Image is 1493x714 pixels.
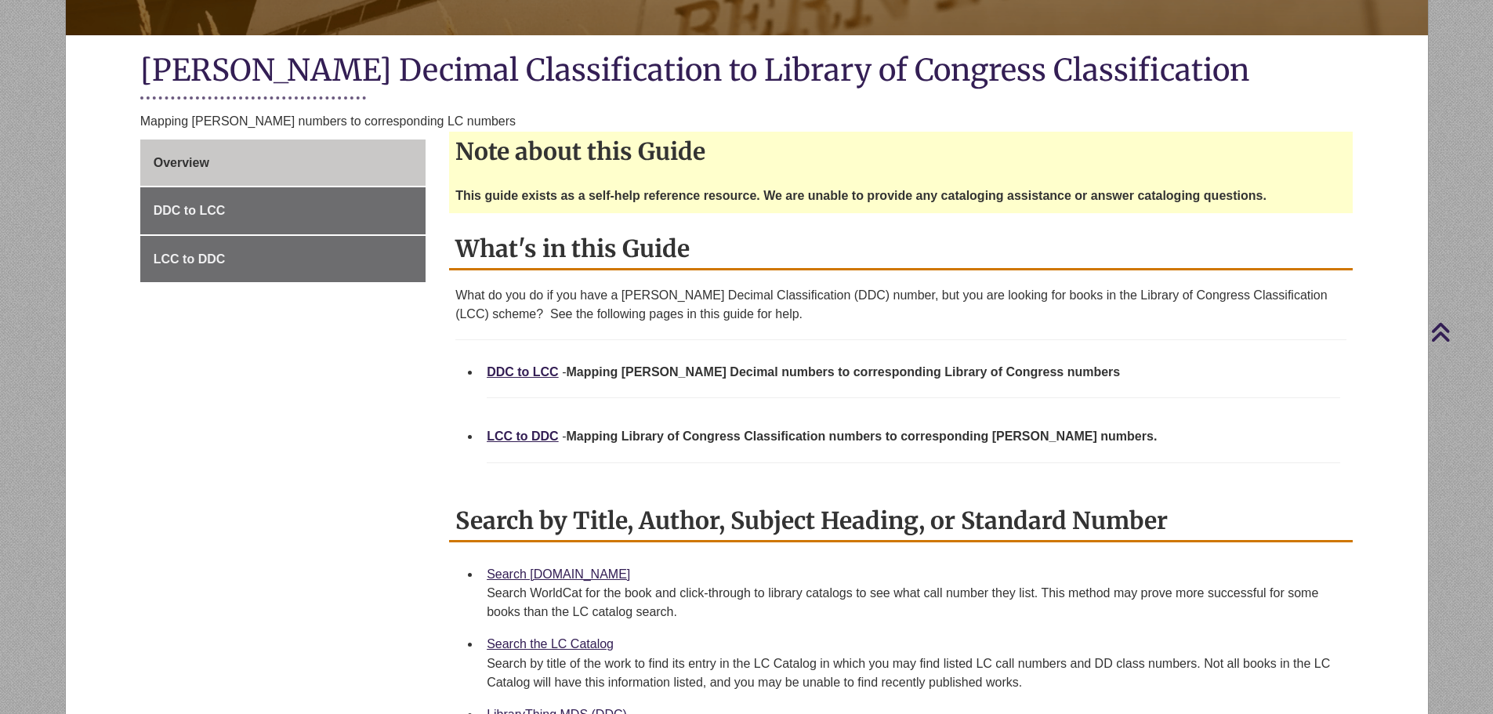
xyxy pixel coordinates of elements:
a: DDC to LCC [140,187,426,234]
h1: [PERSON_NAME] Decimal Classification to Library of Congress Classification [140,51,1353,92]
a: LCC to DDC [487,429,559,443]
strong: Mapping Library of Congress Classification numbers to corresponding [PERSON_NAME] numbers. [566,429,1157,443]
a: DDC to LCC [487,365,559,379]
span: DDC to LCC [154,204,226,217]
span: Mapping [PERSON_NAME] numbers to corresponding LC numbers [140,114,516,128]
a: Search the LC Catalog [487,637,614,651]
li: - [480,420,1346,485]
p: What do you do if you have a [PERSON_NAME] Decimal Classification (DDC) number, but you are looki... [455,286,1346,324]
li: - [480,356,1346,421]
a: Search [DOMAIN_NAME] [487,567,630,581]
h2: Note about this Guide [449,132,1353,171]
a: Overview [140,140,426,187]
strong: Mapping [PERSON_NAME] Decimal numbers to corresponding Library of Congress numbers [566,365,1120,379]
h2: Search by Title, Author, Subject Heading, or Standard Number [449,501,1353,542]
div: Search WorldCat for the book and click-through to library catalogs to see what call number they l... [487,584,1340,622]
span: LCC to DDC [154,252,226,266]
a: LCC to DDC [140,236,426,283]
div: Guide Page Menu [140,140,426,283]
span: Overview [154,156,209,169]
div: Search by title of the work to find its entry in the LC Catalog in which you may find listed LC c... [487,654,1340,692]
strong: This guide exists as a self-help reference resource. We are unable to provide any cataloging assi... [455,189,1267,202]
a: Back to Top [1430,321,1489,343]
h2: What's in this Guide [449,229,1353,270]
